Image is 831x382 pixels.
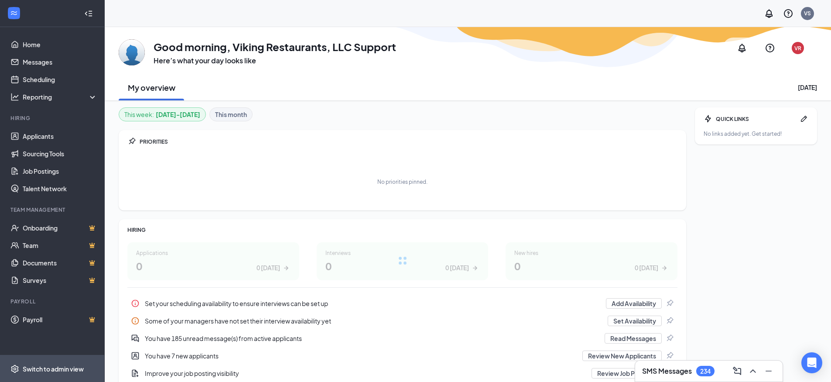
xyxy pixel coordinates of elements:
svg: Pin [665,334,674,343]
svg: WorkstreamLogo [10,9,18,17]
a: OnboardingCrown [23,219,97,237]
img: Viking Restaurants, LLC Support [119,39,145,65]
div: Set your scheduling availability to ensure interviews can be set up [127,295,677,312]
svg: Pin [665,351,674,360]
svg: ComposeMessage [732,366,742,376]
svg: Info [131,299,140,308]
h2: My overview [128,82,175,93]
svg: Pin [127,137,136,146]
svg: Bolt [704,114,712,123]
svg: Pin [665,317,674,325]
button: Read Messages [605,333,662,344]
svg: Info [131,317,140,325]
button: Minimize [762,364,776,378]
svg: Pen [800,114,808,123]
a: Job Postings [23,162,97,180]
a: InfoSome of your managers have not set their interview availability yetSet AvailabilityPin [127,312,677,330]
button: ComposeMessage [730,364,744,378]
div: PRIORITIES [140,138,677,145]
div: 234 [700,368,711,375]
a: SurveysCrown [23,272,97,289]
div: HIRING [127,226,677,234]
a: Messages [23,53,97,71]
div: You have 185 unread message(s) from active applicants [127,330,677,347]
div: You have 7 new applicants [127,347,677,365]
div: Hiring [10,114,96,122]
a: TeamCrown [23,237,97,254]
svg: Minimize [763,366,774,376]
svg: QuestionInfo [765,43,775,53]
div: Reporting [23,93,98,101]
div: Open Intercom Messenger [801,352,822,373]
button: Set Availability [608,316,662,326]
svg: UserEntity [131,351,140,360]
div: Some of your managers have not set their interview availability yet [127,312,677,330]
svg: Notifications [764,8,774,19]
svg: ChevronUp [748,366,758,376]
a: Applicants [23,127,97,145]
div: Improve your job posting visibility [127,365,677,382]
button: Add Availability [606,298,662,309]
div: You have 185 unread message(s) from active applicants [145,334,599,343]
a: DocumentsCrown [23,254,97,272]
a: PayrollCrown [23,311,97,328]
svg: QuestionInfo [783,8,793,19]
div: This week : [124,110,200,119]
b: [DATE] - [DATE] [156,110,200,119]
a: Sourcing Tools [23,145,97,162]
div: Switch to admin view [23,365,84,373]
div: You have 7 new applicants [145,351,577,360]
svg: DoubleChatActive [131,334,140,343]
h1: Good morning, Viking Restaurants, LLC Support [154,39,396,54]
div: [DATE] [798,83,817,92]
a: DocumentAddImprove your job posting visibilityReview Job PostingsPin [127,365,677,382]
b: This month [215,110,247,119]
div: Payroll [10,298,96,305]
div: VS [804,10,811,17]
button: ChevronUp [746,364,760,378]
svg: Settings [10,365,19,373]
a: Scheduling [23,71,97,88]
div: QUICK LINKS [716,115,796,123]
svg: Analysis [10,93,19,101]
svg: Notifications [737,43,747,53]
a: InfoSet your scheduling availability to ensure interviews can be set upAdd AvailabilityPin [127,295,677,312]
div: Some of your managers have not set their interview availability yet [145,317,602,325]
h3: Here’s what your day looks like [154,56,396,65]
a: Talent Network [23,180,97,197]
a: DoubleChatActiveYou have 185 unread message(s) from active applicantsRead MessagesPin [127,330,677,347]
div: Team Management [10,206,96,213]
div: No priorities pinned. [377,178,427,186]
svg: Pin [665,299,674,308]
a: Home [23,36,97,53]
button: Review New Applicants [582,351,662,361]
button: Review Job Postings [592,368,662,379]
div: No links added yet. Get started! [704,130,808,138]
a: UserEntityYou have 7 new applicantsReview New ApplicantsPin [127,347,677,365]
h3: SMS Messages [642,366,692,376]
svg: Collapse [84,9,93,18]
div: Improve your job posting visibility [145,369,586,378]
div: VR [794,45,801,52]
svg: DocumentAdd [131,369,140,378]
div: Set your scheduling availability to ensure interviews can be set up [145,299,601,308]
